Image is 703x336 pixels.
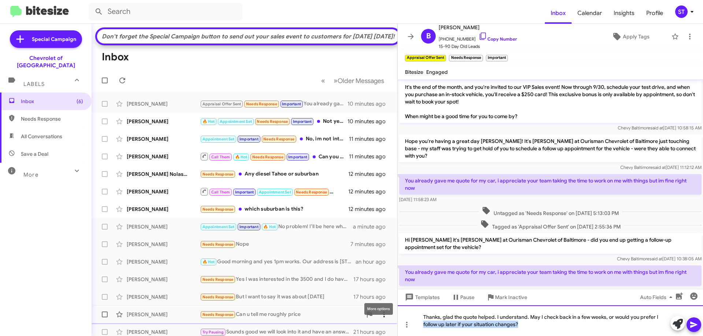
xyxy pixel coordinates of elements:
[353,328,391,336] div: 21 hours ago
[200,240,350,249] div: Nope
[348,188,391,195] div: 12 minutes ago
[426,30,431,42] span: B
[650,256,662,261] span: said at
[640,3,669,24] a: Profile
[282,102,301,106] span: Important
[202,102,241,106] span: Appraisal Offer Sent
[202,312,234,317] span: Needs Response
[479,36,517,42] a: Copy Number
[617,256,702,261] span: Chevy Baltimore [DATE] 10:38:05 AM
[127,135,200,143] div: [PERSON_NAME]
[202,242,234,247] span: Needs Response
[288,155,307,159] span: Important
[102,51,129,63] h1: Inbox
[211,190,230,195] span: Call Them
[202,330,224,335] span: Try Pausing
[200,293,353,301] div: But I want to say it was about [DATE]
[399,288,439,294] span: [DATE] 10:40:08 AM
[449,55,483,61] small: Needs Response
[202,224,235,229] span: Appointment Set
[653,165,666,170] span: said at
[399,66,702,123] p: Hi [PERSON_NAME] it's [PERSON_NAME] at Ourisman Chevrolet of [GEOGRAPHIC_DATA]. It's the end of t...
[263,224,276,229] span: 🔥 Hot
[495,291,527,304] span: Mark Inactive
[608,3,640,24] a: Insights
[317,73,330,88] button: Previous
[439,32,517,43] span: [PHONE_NUMBER]
[200,170,348,178] div: Any diesel Tahoe or suburban
[545,3,572,24] span: Inbox
[334,76,338,85] span: »
[202,260,215,264] span: 🔥 Hot
[593,30,668,43] button: Apply Tags
[263,137,294,141] span: Needs Response
[356,258,391,265] div: an hour ago
[127,170,200,178] div: [PERSON_NAME] Nolastname118506370
[572,3,608,24] a: Calendar
[486,55,508,61] small: Important
[89,3,242,20] input: Search
[23,171,38,178] span: More
[21,115,83,122] span: Needs Response
[32,35,76,43] span: Special Campaign
[200,117,347,126] div: Not yet still deciding
[235,190,254,195] span: Important
[623,30,650,43] span: Apply Tags
[439,43,517,50] span: 15-90 Day Old Leads
[127,188,200,195] div: [PERSON_NAME]
[479,206,622,217] span: Untagged as 'Needs Response' on [DATE] 5:13:03 PM
[338,77,384,85] span: Older Messages
[405,69,423,75] span: Bitesize
[202,119,215,124] span: 🔥 Hot
[77,98,83,105] span: (6)
[348,205,391,213] div: 12 minutes ago
[200,205,348,214] div: which suburban is this?
[239,224,258,229] span: Important
[200,310,362,319] div: Can u tell me roughly price
[21,133,62,140] span: All Conversations
[259,190,291,195] span: Appointment Set
[127,311,200,318] div: [PERSON_NAME]
[200,187,348,196] div: Hello no and I'm no longer interested in pursuing a vehicle with you guys. I just don't like how ...
[21,150,48,158] span: Save a Deal
[349,153,391,160] div: 11 minutes ago
[127,118,200,125] div: [PERSON_NAME]
[353,223,391,230] div: a minute ago
[127,293,200,301] div: [PERSON_NAME]
[127,258,200,265] div: [PERSON_NAME]
[669,5,695,18] button: ST
[399,233,702,254] p: Hi [PERSON_NAME] it's [PERSON_NAME] at Ourisman Chevrolet of Baltimore - did you end up getting a...
[257,119,288,124] span: Needs Response
[640,291,675,304] span: Auto Fields
[460,291,475,304] span: Pause
[350,241,391,248] div: 7 minutes ago
[296,190,327,195] span: Needs Response
[200,100,347,108] div: You already gave me quote for my car, i appreciate your team taking the time to work on me with t...
[399,174,702,195] p: You already gave me quote for my car, i appreciate your team taking the time to work on me with t...
[620,165,702,170] span: Chevy Baltimore [DATE] 11:12:12 AM
[618,125,702,131] span: Chevy Baltimore [DATE] 10:58:15 AM
[353,293,391,301] div: 17 hours ago
[403,291,440,304] span: Templates
[321,76,325,85] span: «
[23,81,45,87] span: Labels
[127,276,200,283] div: [PERSON_NAME]
[101,33,396,40] div: Don't forget the Special Campaign button to send out your sales event to customers for [DATE] [DA...
[252,155,283,159] span: Needs Response
[220,119,252,124] span: Appointment Set
[353,276,391,283] div: 17 hours ago
[127,100,200,107] div: [PERSON_NAME]
[202,295,234,299] span: Needs Response
[675,5,688,18] div: ST
[202,277,234,282] span: Needs Response
[398,291,446,304] button: Templates
[426,69,448,75] span: Engaged
[200,275,353,284] div: Yes I was interested in the 3500 and I do have a trade in my 2015 gmc sierra
[399,265,702,286] p: You already gave me quote for my car, i appreciate your team taking the time to work on me with t...
[480,291,533,304] button: Mark Inactive
[127,223,200,230] div: [PERSON_NAME]
[200,152,349,161] div: Can you send me the link for it please. Thank you.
